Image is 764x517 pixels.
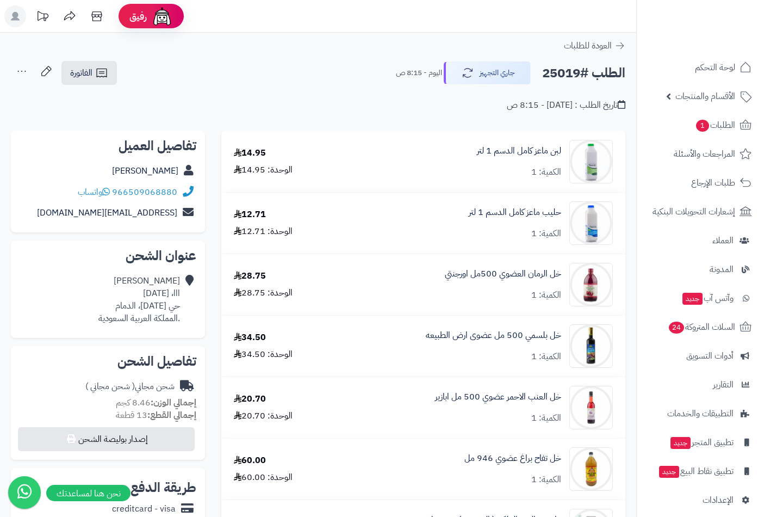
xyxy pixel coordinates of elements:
[682,293,703,305] span: جديد
[643,112,757,138] a: الطلبات1
[643,141,757,167] a: المراجعات والأسئلة
[426,329,561,342] a: خل بلسمي 500 مل عضوى ارض الطبيعه
[444,61,531,84] button: جاري التجهيز
[658,464,734,479] span: تطبيق نقاط البيع
[643,401,757,427] a: التطبيقات والخدمات
[396,67,442,78] small: اليوم - 8:15 ص
[564,39,625,52] a: العودة للطلبات
[18,427,195,451] button: إصدار بوليصة الشحن
[234,410,293,422] div: الوحدة: 20.70
[116,409,196,422] small: 13 قطعة
[129,10,147,23] span: رفيق
[643,487,757,513] a: الإعدادات
[531,166,561,179] div: الكمية: 1
[234,348,293,361] div: الوحدة: 34.50
[653,204,735,219] span: إشعارات التحويلات البنكية
[643,458,757,484] a: تطبيق نقاط البيعجديد
[542,62,625,84] h2: الطلب #25019
[669,322,684,334] span: 24
[643,54,757,81] a: لوحة التحكم
[690,29,754,52] img: logo-2.png
[234,225,293,238] div: الوحدة: 12.71
[696,120,709,132] span: 1
[659,466,679,478] span: جديد
[20,355,196,368] h2: تفاصيل الشحن
[531,227,561,240] div: الكمية: 1
[643,256,757,282] a: المدونة
[20,139,196,152] h2: تفاصيل العميل
[668,319,735,335] span: السلات المتروكة
[695,118,735,133] span: الطلبات
[643,285,757,311] a: وآتس آبجديد
[234,331,266,344] div: 34.50
[151,5,173,27] img: ai-face.png
[667,406,734,421] span: التطبيقات والخدمات
[469,206,561,219] a: حليب ماعز كامل الدسم 1 لتر
[85,380,175,393] div: شحن مجاني
[564,39,612,52] span: العودة للطلبات
[78,186,110,199] a: واتساب
[643,227,757,254] a: العملاء
[643,429,757,456] a: تطبيق المتجرجديد
[147,409,196,422] strong: إجمالي القطع:
[712,233,734,248] span: العملاء
[477,145,561,157] a: لبن ماعز كامل الدسم 1 لتر
[70,66,92,79] span: الفاتورة
[112,164,178,177] a: [PERSON_NAME]
[695,60,735,75] span: لوحة التحكم
[675,89,735,104] span: الأقسام والمنتجات
[234,471,293,484] div: الوحدة: 60.00
[643,372,757,398] a: التقارير
[710,262,734,277] span: المدونة
[151,396,196,409] strong: إجمالي الوزن:
[674,146,735,162] span: المراجعات والأسئلة
[234,147,266,159] div: 14.95
[681,291,734,306] span: وآتس آب
[713,377,734,392] span: التقارير
[464,452,561,465] a: خل تفاح براغ عضوي 946 مل
[98,275,180,324] div: [PERSON_NAME] ااا، [DATE] حي [DATE]، الدمام .المملكة العربية السعودية
[669,435,734,450] span: تطبيق المتجر
[234,270,266,282] div: 28.75
[445,268,561,280] a: خل الرمان العضوي 500مل اورجنتي
[703,493,734,508] span: الإعدادات
[112,186,177,199] a: 966509068880
[234,454,266,467] div: 60.00
[531,289,561,301] div: الكمية: 1
[570,263,612,306] img: C08A9357-90x90.jpg
[37,206,177,219] a: [EMAIL_ADDRESS][DOMAIN_NAME]
[234,164,293,176] div: الوحدة: 14.95
[112,503,176,515] div: creditcard - visa
[570,324,612,368] img: balsamic-vinegar-1_14-90x90.jpg
[643,199,757,225] a: إشعارات التحويلات البنكية
[570,201,612,245] img: 1700260736-29-90x90.jpg
[61,61,117,85] a: الفاتورة
[85,380,135,393] span: ( شحن مجاني )
[435,391,561,403] a: خل العنب الاحمر عضوي 500 مل ابازير
[29,5,56,30] a: تحديثات المنصة
[570,140,612,183] img: 1692789289-28-90x90.jpg
[670,437,691,449] span: جديد
[116,396,196,409] small: 8.46 كجم
[643,170,757,196] a: طلبات الإرجاع
[234,393,266,405] div: 20.70
[531,473,561,486] div: الكمية: 1
[531,350,561,363] div: الكمية: 1
[686,348,734,364] span: أدوات التسويق
[234,287,293,299] div: الوحدة: 28.75
[643,314,757,340] a: السلات المتروكة24
[643,343,757,369] a: أدوات التسويق
[570,386,612,429] img: 1728928493-%D8%AE%D9%84%20%D8%A7%D9%84%D9%86%D8%B9%D8%A8%20%D8%A7%D9%84%D8%A7%D8%AD%D9%85%D8%B1%2...
[691,175,735,190] span: طلبات الإرجاع
[570,447,612,491] img: 1677174841-sTWqUrACud33pX9zyY9UiNFHXbdxVtTge5lSCUk5-90x90.jpg
[531,412,561,424] div: الكمية: 1
[131,481,196,494] h2: طريقة الدفع
[20,249,196,262] h2: عنوان الشحن
[234,208,266,221] div: 12.71
[507,99,625,112] div: تاريخ الطلب : [DATE] - 8:15 ص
